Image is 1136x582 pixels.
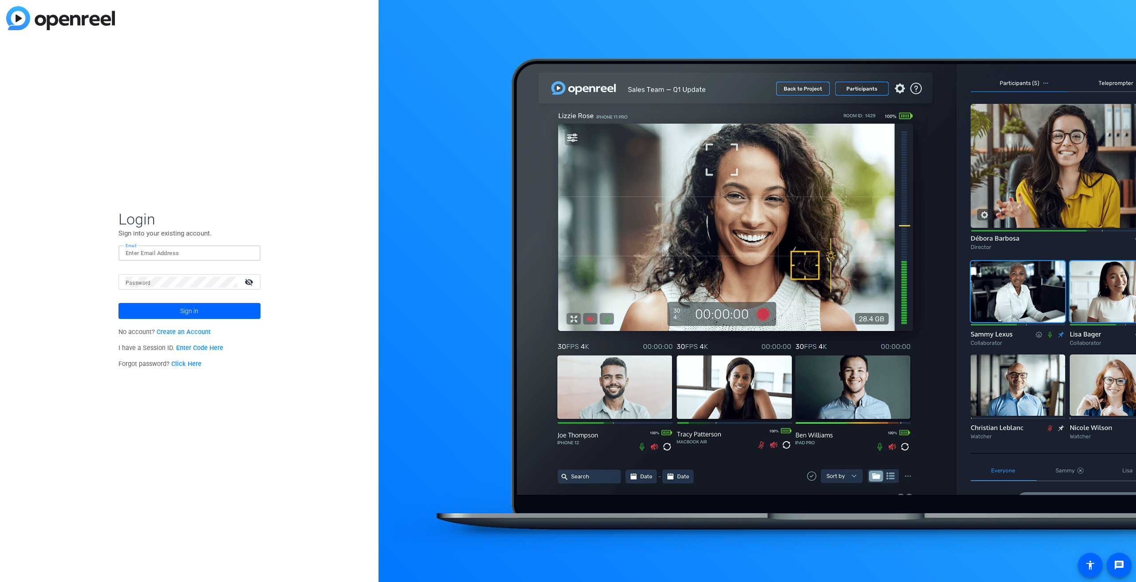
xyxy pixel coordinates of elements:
[1114,560,1124,570] mat-icon: message
[176,344,223,352] a: Enter Code Here
[239,275,260,288] mat-icon: visibility_off
[126,280,151,286] mat-label: Password
[157,328,211,336] a: Create an Account
[126,243,137,248] mat-label: Email
[118,210,260,228] span: Login
[1085,560,1096,570] mat-icon: accessibility
[118,228,260,238] p: Sign into your existing account.
[118,303,260,319] button: Sign in
[6,6,115,30] img: blue-gradient.svg
[118,344,224,352] span: I have a Session ID.
[180,300,198,322] span: Sign in
[171,360,201,368] a: Click Here
[118,328,211,336] span: No account?
[126,248,253,259] input: Enter Email Address
[118,360,202,368] span: Forgot password?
